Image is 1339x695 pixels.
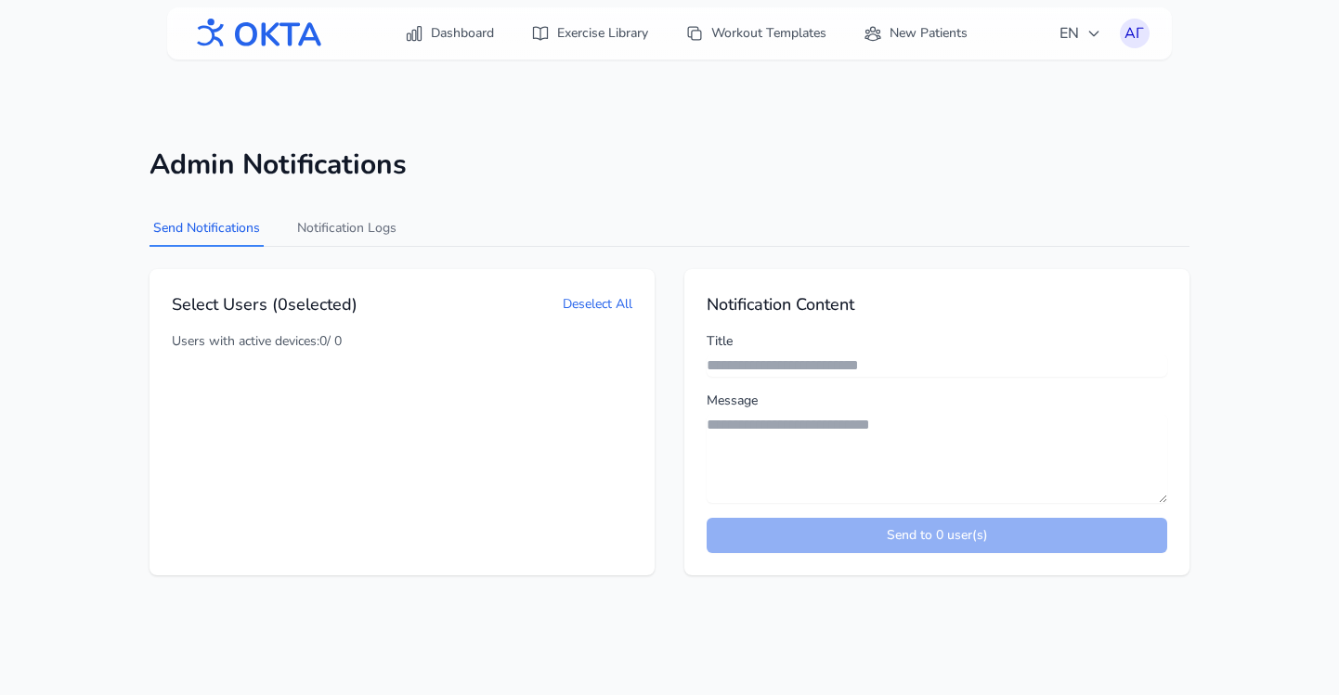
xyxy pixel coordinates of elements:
[1120,19,1150,48] button: АГ
[172,332,632,351] div: Users with active devices: 0 / 0
[149,148,1189,182] h1: Admin Notifications
[172,291,357,317] h2: Select Users ( 0 selected)
[1048,15,1112,52] button: EN
[707,518,1167,553] button: Send to 0 user(s)
[520,17,659,50] a: Exercise Library
[189,9,323,58] img: OKTA logo
[149,212,264,247] button: Send Notifications
[1059,22,1101,45] span: EN
[852,17,979,50] a: New Patients
[394,17,505,50] a: Dashboard
[707,332,1167,351] label: Title
[707,392,1167,410] label: Message
[293,212,400,247] button: Notification Logs
[674,17,838,50] a: Workout Templates
[707,291,1167,317] h2: Notification Content
[563,295,632,314] button: Deselect All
